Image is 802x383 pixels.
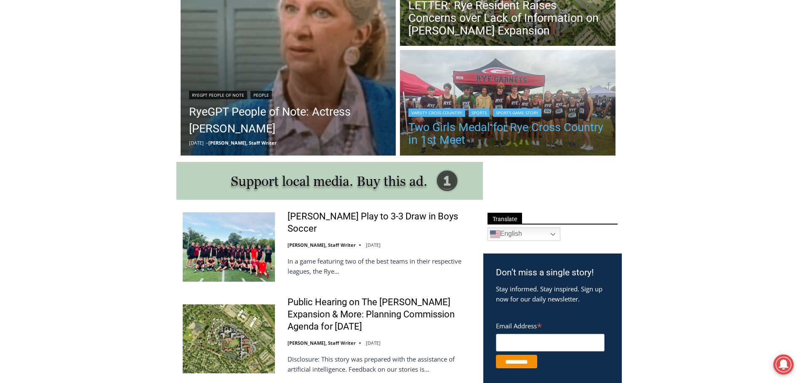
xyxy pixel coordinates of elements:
[288,211,472,235] a: [PERSON_NAME] Play to 3-3 Draw in Boys Soccer
[202,82,408,105] a: Intern @ [DOMAIN_NAME]
[490,229,500,239] img: en
[213,0,398,82] div: "The first chef I interviewed talked about coming to [GEOGRAPHIC_DATA] from [GEOGRAPHIC_DATA] in ...
[288,296,472,333] a: Public Hearing on The [PERSON_NAME] Expansion & More: Planning Commission Agenda for [DATE]
[496,266,609,280] h3: Don’t miss a single story!
[189,103,388,137] a: RyeGPT People of Note: Actress [PERSON_NAME]
[250,91,272,99] a: People
[400,50,615,158] a: Read More Two Girls Medal for Rye Cross Country in 1st Meet
[493,108,541,117] a: Sports Game Story
[3,87,83,119] span: Open Tues. - Sun. [PHONE_NUMBER]
[189,89,388,99] div: |
[400,50,615,158] img: (PHOTO: The Rye Varsity Cross Country team after their first meet on Saturday, September 6, 2025....
[366,340,381,346] time: [DATE]
[206,140,208,146] span: –
[189,91,247,99] a: RyeGPT People of Note
[496,317,605,333] label: Email Address
[176,162,483,200] img: support local media, buy this ad
[208,140,277,146] a: [PERSON_NAME], Staff Writer
[87,53,124,100] div: "clearly one of the favorites in the [GEOGRAPHIC_DATA] neighborhood"
[408,108,465,117] a: Varsity Cross Country
[408,121,607,146] a: Two Girls Medal for Rye Cross Country in 1st Meet
[496,284,609,304] p: Stay informed. Stay inspired. Sign up now for our daily newsletter.
[408,107,607,117] div: | |
[488,227,560,241] a: English
[288,256,472,276] p: In a game featuring two of the best teams in their respective leagues, the Rye…
[469,108,490,117] a: Sports
[288,354,472,374] p: Disclosure: This story was prepared with the assistance of artificial intelligence. Feedback on o...
[366,242,381,248] time: [DATE]
[0,85,85,105] a: Open Tues. - Sun. [PHONE_NUMBER]
[183,212,275,281] img: Rye, Harrison Play to 3-3 Draw in Boys Soccer
[288,242,356,248] a: [PERSON_NAME], Staff Writer
[488,213,522,224] span: Translate
[220,84,390,103] span: Intern @ [DOMAIN_NAME]
[189,140,204,146] time: [DATE]
[288,340,356,346] a: [PERSON_NAME], Staff Writer
[183,304,275,373] img: Public Hearing on The Osborn Expansion & More: Planning Commission Agenda for Tuesday, September ...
